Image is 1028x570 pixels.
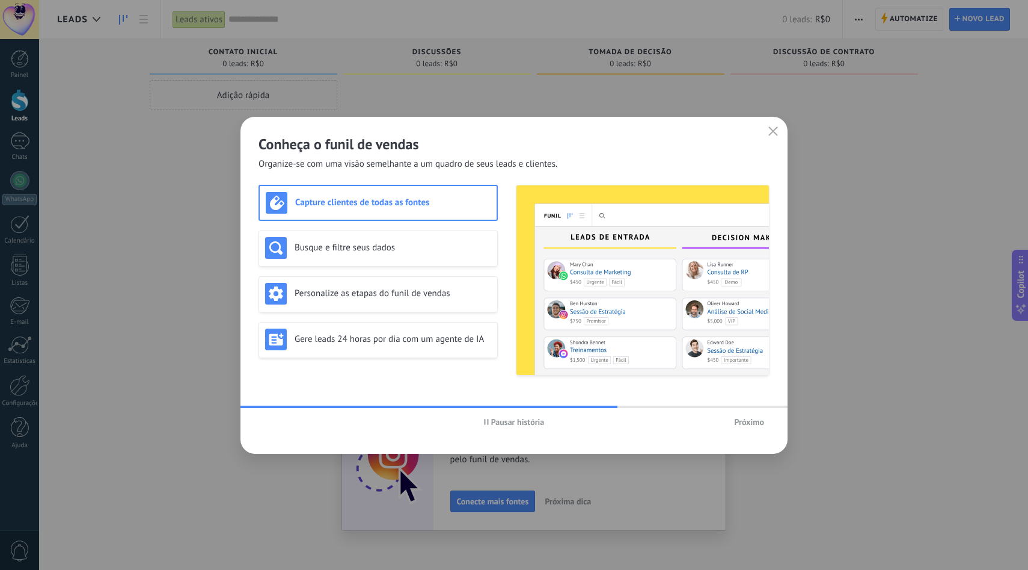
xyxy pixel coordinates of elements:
[295,333,491,345] h3: Gere leads 24 horas por dia com um agente de IA
[295,197,491,208] h3: Capture clientes de todas as fontes
[295,288,491,299] h3: Personalize as etapas do funil de vendas
[479,413,550,431] button: Pausar história
[734,418,764,426] span: Próximo
[491,418,545,426] span: Pausar história
[259,158,557,170] span: Organize-se com uma visão semelhante a um quadro de seus leads e clientes.
[729,413,769,431] button: Próximo
[259,135,769,153] h2: Conheça o funil de vendas
[295,242,491,253] h3: Busque e filtre seus dados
